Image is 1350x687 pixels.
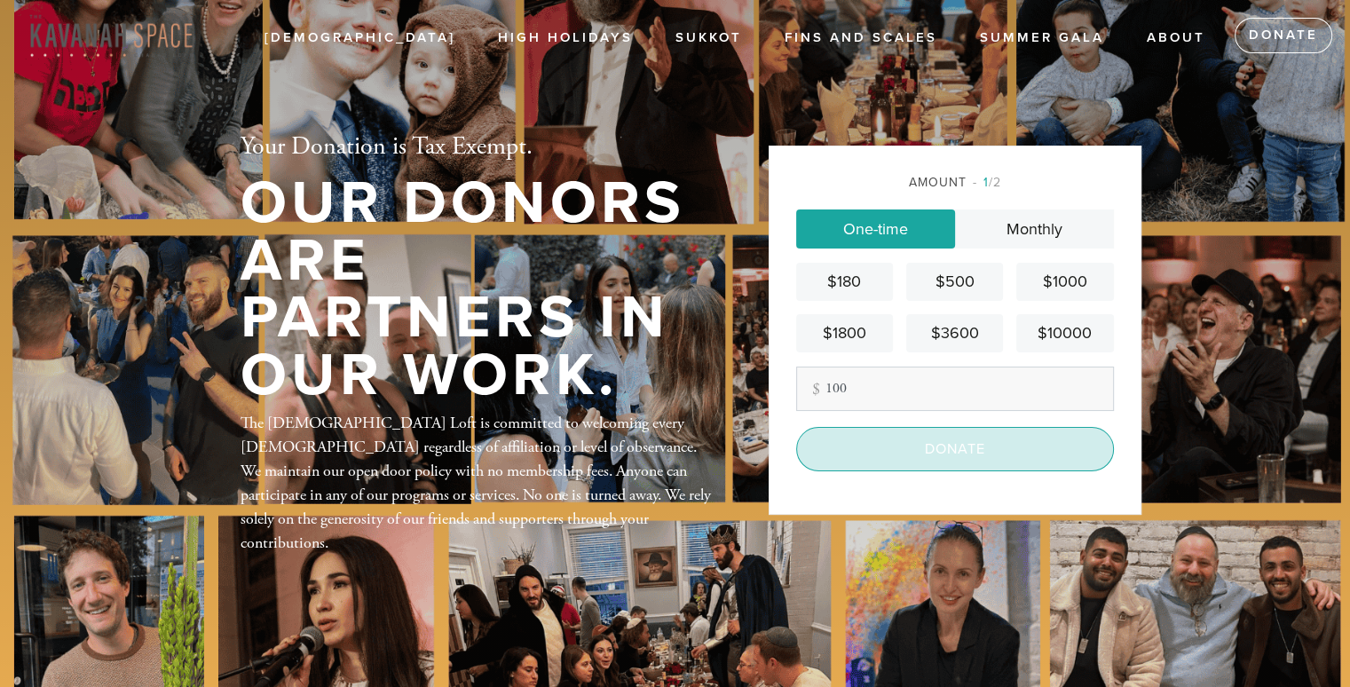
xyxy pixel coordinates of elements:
input: Donate [796,427,1114,471]
h2: Your Donation is Tax Exempt. [241,132,711,162]
span: 1 [983,175,989,190]
a: $180 [796,263,893,301]
a: Summer Gala [967,21,1117,55]
div: $3600 [913,321,996,345]
a: $1800 [796,314,893,352]
a: ABOUT [1133,21,1219,55]
div: $1000 [1023,270,1106,294]
a: One-time [796,209,955,249]
a: Sukkot [662,21,755,55]
div: $1800 [803,321,886,345]
a: Fins and Scales [771,21,951,55]
div: $500 [913,270,996,294]
div: $180 [803,270,886,294]
img: KavanahSpace%28Red-sand%29%20%281%29.png [27,12,195,59]
div: $10000 [1023,321,1106,345]
a: $500 [906,263,1003,301]
a: Donate [1235,18,1332,53]
div: The [DEMOGRAPHIC_DATA] Loft is committed to welcoming every [DEMOGRAPHIC_DATA] regardless of affi... [241,411,711,555]
div: Amount [796,173,1114,192]
a: High Holidays [485,21,646,55]
a: Monthly [955,209,1114,249]
input: Other amount [796,367,1114,411]
a: $3600 [906,314,1003,352]
a: $1000 [1016,263,1113,301]
span: /2 [973,175,1001,190]
a: $10000 [1016,314,1113,352]
a: [DEMOGRAPHIC_DATA] [251,21,469,55]
h1: Our Donors are Partners in Our Work. [241,175,711,404]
